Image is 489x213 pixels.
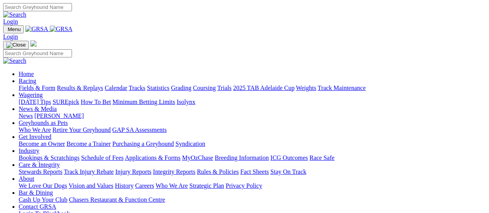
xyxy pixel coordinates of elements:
[81,99,111,105] a: How To Bet
[309,154,334,161] a: Race Safe
[64,168,114,175] a: Track Injury Rebate
[19,189,53,196] a: Bar & Dining
[112,140,174,147] a: Purchasing a Greyhound
[115,168,151,175] a: Injury Reports
[240,168,269,175] a: Fact Sheets
[19,92,43,98] a: Wagering
[112,99,175,105] a: Minimum Betting Limits
[53,99,79,105] a: SUREpick
[19,106,57,112] a: News & Media
[296,85,316,91] a: Weights
[3,3,72,11] input: Search
[197,168,239,175] a: Rules & Policies
[30,40,37,47] img: logo-grsa-white.png
[19,85,55,91] a: Fields & Form
[67,140,111,147] a: Become a Trainer
[19,168,62,175] a: Stewards Reports
[19,113,486,119] div: News & Media
[115,182,133,189] a: History
[19,113,33,119] a: News
[19,99,51,105] a: [DATE] Tips
[19,126,486,133] div: Greyhounds as Pets
[6,42,26,48] img: Close
[34,113,84,119] a: [PERSON_NAME]
[270,168,306,175] a: Stay On Track
[3,11,26,18] img: Search
[69,196,165,203] a: Chasers Restaurant & Function Centre
[50,26,73,33] img: GRSA
[19,147,39,154] a: Industry
[57,85,103,91] a: Results & Replays
[19,175,34,182] a: About
[3,18,18,25] a: Login
[19,140,486,147] div: Get Involved
[156,182,188,189] a: Who We Are
[81,154,123,161] a: Schedule of Fees
[3,25,24,33] button: Toggle navigation
[68,182,113,189] a: Vision and Values
[19,196,67,203] a: Cash Up Your Club
[193,85,216,91] a: Coursing
[171,85,191,91] a: Grading
[3,57,26,64] img: Search
[19,154,79,161] a: Bookings & Scratchings
[125,154,181,161] a: Applications & Forms
[182,154,213,161] a: MyOzChase
[233,85,294,91] a: 2025 TAB Adelaide Cup
[147,85,170,91] a: Statistics
[177,99,195,105] a: Isolynx
[215,154,269,161] a: Breeding Information
[318,85,366,91] a: Track Maintenance
[19,182,486,189] div: About
[8,26,21,32] span: Menu
[217,85,231,91] a: Trials
[226,182,262,189] a: Privacy Policy
[19,196,486,203] div: Bar & Dining
[19,168,486,175] div: Care & Integrity
[19,203,56,210] a: Contact GRSA
[19,133,51,140] a: Get Involved
[25,26,48,33] img: GRSA
[19,99,486,106] div: Wagering
[3,41,29,49] button: Toggle navigation
[19,161,60,168] a: Care & Integrity
[19,85,486,92] div: Racing
[175,140,205,147] a: Syndication
[3,49,72,57] input: Search
[3,33,18,40] a: Login
[19,182,67,189] a: We Love Our Dogs
[105,85,127,91] a: Calendar
[19,119,68,126] a: Greyhounds as Pets
[112,126,167,133] a: GAP SA Assessments
[153,168,195,175] a: Integrity Reports
[19,71,34,77] a: Home
[19,154,486,161] div: Industry
[19,140,65,147] a: Become an Owner
[19,78,36,84] a: Racing
[135,182,154,189] a: Careers
[19,126,51,133] a: Who We Are
[129,85,145,91] a: Tracks
[53,126,111,133] a: Retire Your Greyhound
[189,182,224,189] a: Strategic Plan
[270,154,308,161] a: ICG Outcomes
